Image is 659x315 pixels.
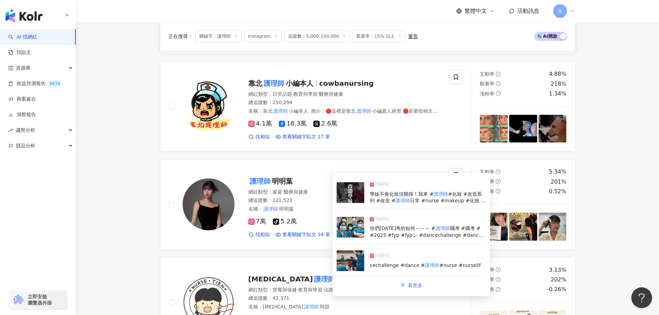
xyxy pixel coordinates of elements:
div: -0.26% [547,286,567,293]
span: · [318,91,319,97]
span: 國考 #國考 # #2025 #fyp #fypシ #dancechallenge #dance # [370,225,483,244]
span: question-circle [496,179,501,184]
span: 資源庫 [16,60,30,76]
span: 日常 #nurse #makeup #化妝 #彩妝 #變身 #寫真 #醫院 #上班日常 #nurselife [370,198,486,210]
a: 洞察報告 [8,111,36,118]
span: 名稱 ： [248,303,330,311]
span: · [282,189,284,195]
span: 18.3萬 [279,120,306,127]
img: post-image [539,115,567,143]
span: 你們[DATE]考的如何～～～ # [370,225,436,231]
a: KOL Avatar護理師明明葉網紅類型：家庭·醫療與健康總追蹤數：121,522名稱：護理師明明葉7萬5.2萬找相似查看關鍵字貼文 34 筆互動率question-circle5.34%觀看率... [160,159,575,249]
iframe: Help Scout Beacon - Open [631,287,652,308]
span: [MEDICAL_DATA] [248,275,313,283]
span: question-circle [496,277,501,282]
span: [DATE] [375,181,390,188]
span: [MEDICAL_DATA] [263,304,303,309]
span: 查看關鍵字貼文 34 筆 [282,231,330,238]
img: post-image [337,250,364,271]
a: 查看關鍵字貼文 17 筆 [275,133,330,140]
span: 非 [558,7,562,15]
div: 201% [551,178,567,186]
a: double-right看更多 [393,278,430,292]
div: 4.88% [549,70,567,78]
span: 7萬 [248,218,266,225]
span: 互動率 [480,71,494,77]
span: 法政社會 [324,287,343,293]
mark: 護理師 [313,274,336,285]
span: [DATE] [375,252,390,259]
div: 202% [551,276,567,284]
span: 看更多 [408,282,422,288]
span: · [322,287,324,293]
span: 靠北 [263,108,273,114]
mark: 護理師 [395,198,410,203]
span: 繁體中文 [465,7,487,15]
span: #nurse #nurselif [439,262,480,268]
span: question-circle [496,81,501,86]
mark: 護理師 [292,114,308,122]
span: 靠北 [248,79,262,87]
span: 家庭 [273,189,282,195]
img: post-image [480,115,508,143]
mark: 護理師 [248,176,272,187]
span: double-right [400,282,405,287]
div: 網紅類型 ： [248,91,441,98]
div: 重置 [408,34,418,39]
div: 網紅類型 ： [248,189,441,196]
span: 🔴這裡是靠北 [326,108,356,114]
span: question-circle [496,189,501,194]
span: 正在搜尋 ： [168,34,193,39]
span: 趨勢分析 [16,122,35,138]
span: question-circle [496,267,501,272]
span: 競品分析 [16,138,35,154]
span: cowbanursing [319,79,374,87]
span: cechallenge #dance # [370,262,425,268]
img: post-image [509,213,537,241]
mark: 護理師 [356,107,372,115]
img: post-image [539,213,567,241]
div: 3.13% [549,266,567,274]
span: 日常話題 [273,91,292,97]
div: 網紅類型 ： [248,287,441,294]
span: 觀看率：15% 以上 [353,30,405,42]
span: 4.1萬 [248,120,272,127]
a: 找相似 [248,133,270,140]
span: [DATE] [375,216,390,223]
mark: 護理師 [263,205,280,213]
a: 找相似 [248,231,270,238]
mark: 護理師 [262,78,286,89]
span: 追蹤數：5,000-100,000 [284,30,350,42]
span: 立即安裝 瀏覽器外掛 [28,294,52,306]
img: KOL Avatar [183,81,235,132]
span: 營養與保健 [273,287,297,293]
span: 找相似 [255,231,270,238]
span: 互動率 [480,169,494,175]
div: 5.34% [549,168,567,176]
span: 教育與學習 [293,91,318,97]
a: 效益預測報告BETA [8,80,63,87]
a: 找貼文 [8,49,31,56]
span: 阿甜 [320,304,329,309]
img: post-image [509,115,537,143]
span: 教育與學習 [298,287,322,293]
span: 5.2萬 [273,218,297,225]
span: 醫療與健康 [284,189,308,195]
span: 查看關鍵字貼文 17 筆 [282,133,330,140]
mark: 護理師 [433,191,448,197]
a: searchAI 找網紅 [8,34,37,40]
a: 商案媒合 [8,96,36,103]
span: 漲粉率 [480,91,494,96]
span: 明明葉 [272,177,293,185]
span: 名稱 ： [248,108,309,114]
span: 觀看率 [480,81,494,86]
span: · [297,287,298,293]
span: 關鍵字：護理師 [195,30,241,42]
span: 2.6萬 [313,120,337,127]
div: 218% [551,80,567,88]
div: 0.52% [549,188,567,195]
span: question-circle [496,91,501,96]
img: post-image [337,217,364,238]
img: post-image [337,182,364,203]
span: 明明葉 [279,206,294,212]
